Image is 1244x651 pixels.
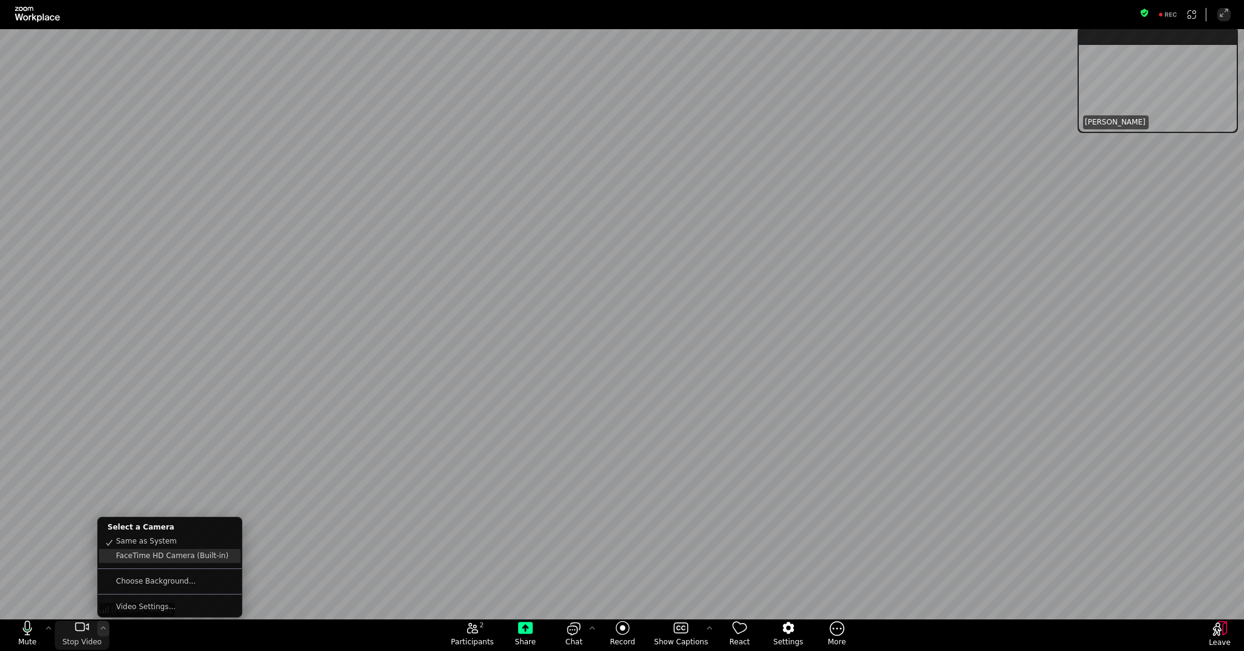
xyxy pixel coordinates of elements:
button: open the chat panel [550,621,598,650]
span: Chat [566,637,583,647]
span: Stop Video [63,637,102,647]
button: Share [501,621,550,650]
a: Select a Camera FaceTime HD Camera (Built-in) unselect [99,549,241,563]
button: Settings [764,621,813,650]
span: React [730,637,750,647]
button: Record [598,621,647,650]
button: Apps Accessing Content in This Meeting [1185,8,1198,21]
span: Leave [1209,638,1231,647]
span: Participants [451,637,494,647]
button: More options for captions, menu button [703,621,716,636]
button: Chat Settings [586,621,598,636]
span: Mute [18,637,36,647]
button: Show Captions [647,621,716,650]
div: Recording to cloud [1153,8,1183,21]
button: More meeting control [813,621,861,650]
a: Select a Camera Same as System selected [99,534,241,548]
span: Show Captions [654,637,708,647]
button: Leave [1195,621,1244,650]
button: More audio controls [43,621,55,636]
button: React [716,621,764,650]
a: Video Settings... [99,600,241,614]
div: suspension-window [1078,27,1238,133]
a: Choose Background [99,574,241,588]
button: Meeting information [1140,8,1149,21]
button: Enter Full Screen [1217,8,1231,21]
div: Select a Camera [98,520,242,534]
button: stop my video [55,621,109,650]
span: More [828,637,846,647]
span: Settings [773,637,803,647]
button: open the participants list pane,[2] particpants [443,621,501,650]
span: Record [610,637,635,647]
span: 2 [480,621,484,630]
button: More video controls [97,621,109,636]
span: [PERSON_NAME] [1085,117,1146,128]
span: Share [515,637,536,647]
